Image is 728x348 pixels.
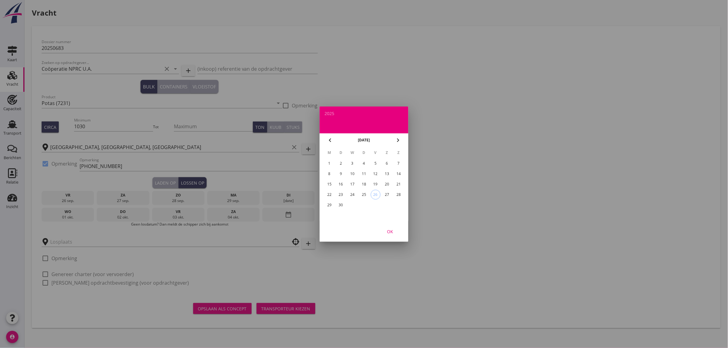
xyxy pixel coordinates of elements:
button: 11 [359,169,369,179]
button: 3 [347,159,357,168]
button: 27 [382,190,392,200]
button: 26 [371,190,381,200]
button: 12 [371,169,381,179]
button: 8 [325,169,334,179]
button: 6 [382,159,392,168]
div: 26 [371,190,380,199]
button: 1 [325,159,334,168]
button: 22 [325,190,334,200]
th: M [324,148,335,158]
th: V [370,148,381,158]
button: [DATE] [356,136,372,145]
button: 28 [394,190,403,200]
th: D [358,148,370,158]
button: 15 [325,179,334,189]
button: 4 [359,159,369,168]
button: 30 [336,200,346,210]
th: D [336,148,347,158]
button: 23 [336,190,346,200]
button: 24 [347,190,357,200]
button: 10 [347,169,357,179]
div: OK [381,228,399,234]
i: chevron_right [394,137,402,144]
button: 21 [394,179,403,189]
button: 5 [371,159,381,168]
button: 20 [382,179,392,189]
button: 7 [394,159,403,168]
button: OK [377,226,403,237]
button: 18 [359,179,369,189]
button: 16 [336,179,346,189]
th: Z [382,148,393,158]
button: 14 [394,169,403,179]
button: 9 [336,169,346,179]
button: 13 [382,169,392,179]
div: 2025 [325,111,403,116]
button: 2 [336,159,346,168]
th: Z [393,148,404,158]
button: 25 [359,190,369,200]
button: 29 [325,200,334,210]
th: W [347,148,358,158]
button: 17 [347,179,357,189]
i: chevron_left [326,137,334,144]
button: 19 [371,179,381,189]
